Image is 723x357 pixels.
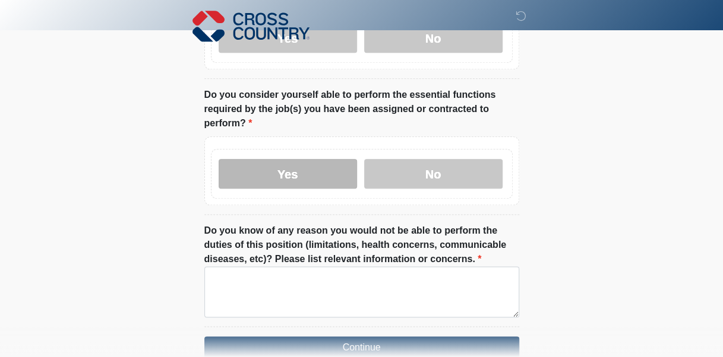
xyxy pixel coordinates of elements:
label: Do you know of any reason you would not be able to perform the duties of this position (limitatio... [204,224,519,266]
label: Do you consider yourself able to perform the essential functions required by the job(s) you have ... [204,88,519,130]
img: Cross Country Logo [192,9,310,43]
label: Yes [219,159,357,189]
label: No [364,159,503,189]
